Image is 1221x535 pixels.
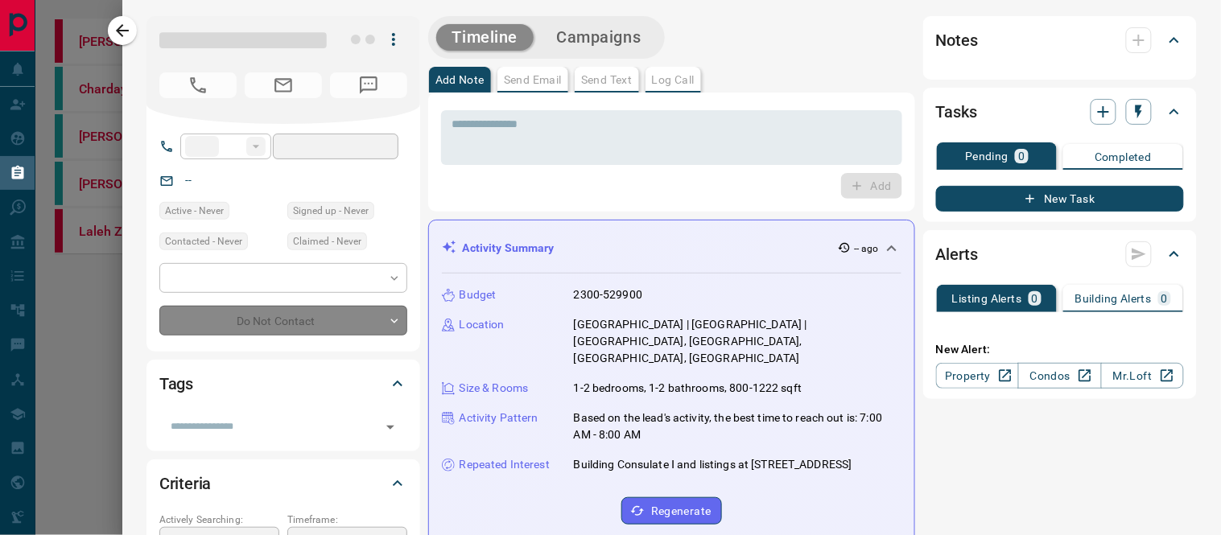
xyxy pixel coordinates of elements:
div: Notes [936,21,1184,60]
p: 0 [1032,293,1038,304]
span: No Email [245,72,322,98]
h2: Notes [936,27,978,53]
p: 0 [1161,293,1168,304]
p: Based on the lead's activity, the best time to reach out is: 7:00 AM - 8:00 AM [574,409,901,443]
p: 2300-529900 [574,286,642,303]
span: Contacted - Never [165,233,242,249]
p: [GEOGRAPHIC_DATA] | [GEOGRAPHIC_DATA] | [GEOGRAPHIC_DATA], [GEOGRAPHIC_DATA], [GEOGRAPHIC_DATA], ... [574,316,901,367]
p: Listing Alerts [952,293,1022,304]
p: -- ago [854,241,879,256]
p: Activity Summary [463,240,555,257]
button: Timeline [436,24,534,51]
a: Condos [1018,363,1101,389]
p: New Alert: [936,341,1184,358]
p: Actively Searching: [159,512,279,527]
p: Building Alerts [1075,293,1152,304]
p: Size & Rooms [460,380,529,397]
a: Property [936,363,1019,389]
div: Do Not Contact [159,306,407,335]
p: Add Note [435,74,485,85]
span: Active - Never [165,203,224,219]
span: Signed up - Never [293,203,369,219]
p: Activity Pattern [460,409,538,426]
p: 0 [1018,150,1025,162]
p: Timeframe: [287,512,407,527]
p: Building Consulate Ⅰ and listings at [STREET_ADDRESS] [574,456,852,473]
p: Pending [965,150,1009,162]
a: -- [185,174,192,187]
button: Open [379,416,402,438]
span: No Number [159,72,237,98]
span: Claimed - Never [293,233,361,249]
a: Mr.Loft [1101,363,1184,389]
button: New Task [936,186,1184,212]
div: Activity Summary-- ago [442,233,901,263]
div: Tasks [936,93,1184,131]
span: No Number [330,72,407,98]
div: Alerts [936,235,1184,274]
p: 1-2 bedrooms, 1-2 bathrooms, 800-1222 sqft [574,380,802,397]
h2: Tags [159,371,193,397]
p: Completed [1095,151,1152,163]
button: Regenerate [621,497,722,525]
div: Criteria [159,464,407,503]
p: Location [460,316,505,333]
h2: Criteria [159,471,212,496]
p: Budget [460,286,497,303]
div: Tags [159,364,407,403]
h2: Alerts [936,241,978,267]
p: Repeated Interest [460,456,550,473]
h2: Tasks [936,99,977,125]
button: Campaigns [540,24,657,51]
